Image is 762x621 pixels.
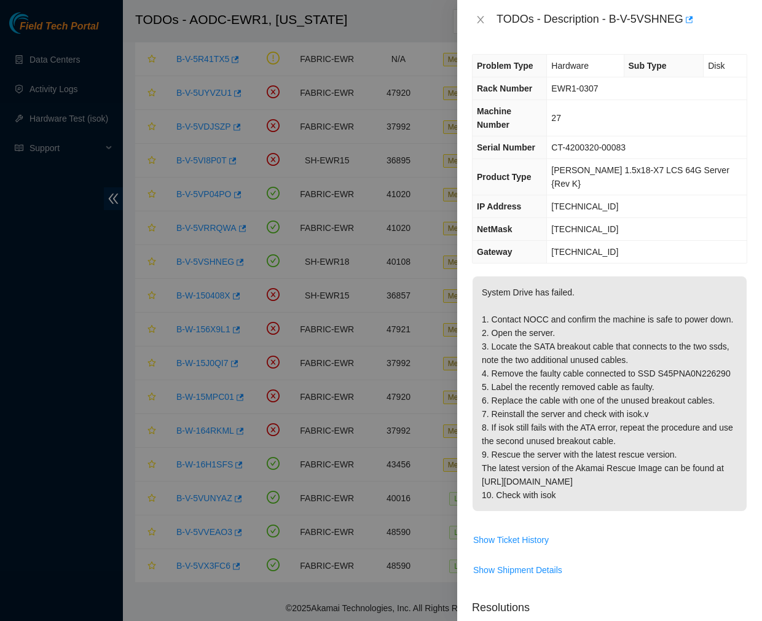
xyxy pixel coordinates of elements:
[551,201,618,211] span: [TECHNICAL_ID]
[551,165,729,189] span: [PERSON_NAME] 1.5x18-X7 LCS 64G Server {Rev K}
[551,84,598,93] span: EWR1-0307
[477,84,532,93] span: Rack Number
[551,61,589,71] span: Hardware
[477,247,513,257] span: Gateway
[708,61,725,71] span: Disk
[477,172,531,182] span: Product Type
[473,560,563,580] button: Show Shipment Details
[477,201,521,211] span: IP Address
[472,14,489,26] button: Close
[551,224,618,234] span: [TECHNICAL_ID]
[551,247,618,257] span: [TECHNICAL_ID]
[477,106,511,130] span: Machine Number
[629,61,667,71] span: Sub Type
[476,15,485,25] span: close
[472,590,747,616] p: Resolutions
[473,533,549,547] span: Show Ticket History
[497,10,747,29] div: TODOs - Description - B-V-5VSHNEG
[473,563,562,577] span: Show Shipment Details
[473,276,747,511] p: System Drive has failed. 1. Contact NOCC and confirm the machine is safe to power down. 2. Open t...
[551,113,561,123] span: 27
[477,61,533,71] span: Problem Type
[551,143,626,152] span: CT-4200320-00083
[473,530,549,550] button: Show Ticket History
[477,143,535,152] span: Serial Number
[477,224,513,234] span: NetMask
